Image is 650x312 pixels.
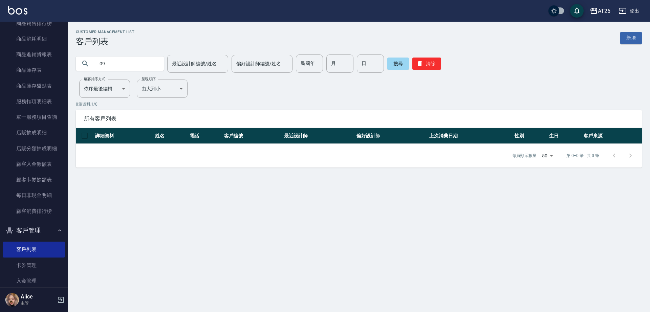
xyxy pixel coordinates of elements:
button: 登出 [616,5,642,17]
a: 服務扣項明細表 [3,94,65,109]
a: 商品庫存盤點表 [3,78,65,94]
th: 最近設計師 [282,128,355,144]
a: 商品銷售排行榜 [3,16,65,31]
th: 偏好設計師 [355,128,428,144]
a: 顧客卡券餘額表 [3,172,65,187]
th: 上次消費日期 [428,128,513,144]
p: 每頁顯示數量 [512,153,537,159]
a: 顧客入金餘額表 [3,156,65,172]
a: 顧客消費排行榜 [3,203,65,219]
th: 詳細資料 [93,128,153,144]
th: 客戶來源 [582,128,642,144]
h2: Customer Management List [76,30,134,34]
a: 商品庫存表 [3,62,65,78]
div: 50 [539,147,556,165]
a: 單一服務項目查詢 [3,109,65,125]
img: Person [5,293,19,307]
button: 客戶管理 [3,222,65,239]
button: AT26 [587,4,613,18]
button: 清除 [412,58,441,70]
p: 0 筆資料, 1 / 0 [76,101,642,107]
div: 依序最後編輯時間 [79,80,130,98]
th: 客戶編號 [222,128,282,144]
a: 每日非現金明細 [3,187,65,203]
a: 卡券管理 [3,258,65,273]
h3: 客戶列表 [76,37,134,46]
th: 電話 [188,128,222,144]
th: 姓名 [153,128,188,144]
div: AT26 [598,7,610,15]
label: 呈現順序 [142,76,156,82]
img: Logo [8,6,27,15]
a: 客戶列表 [3,242,65,257]
div: 由大到小 [137,80,188,98]
button: 搜尋 [387,58,409,70]
p: 主管 [21,300,55,306]
a: 入金管理 [3,273,65,289]
a: 店販分類抽成明細 [3,141,65,156]
a: 商品消耗明細 [3,31,65,47]
p: 第 0–0 筆 共 0 筆 [566,153,599,159]
input: 搜尋關鍵字 [95,54,158,73]
a: 新增 [620,32,642,44]
th: 生日 [547,128,582,144]
span: 所有客戶列表 [84,115,634,122]
button: save [570,4,584,18]
label: 顧客排序方式 [84,76,105,82]
a: 商品進銷貨報表 [3,47,65,62]
a: 店販抽成明細 [3,125,65,140]
h5: Alice [21,293,55,300]
th: 性別 [513,128,547,144]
